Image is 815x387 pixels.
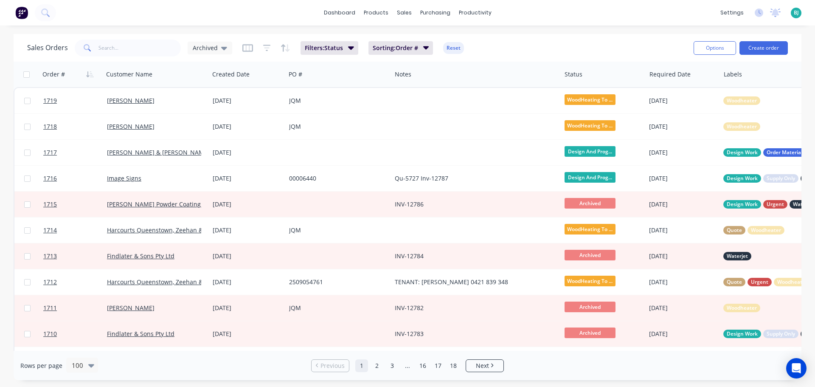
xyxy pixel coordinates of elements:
[193,43,218,52] span: Archived
[43,174,57,183] span: 1716
[43,140,107,165] a: 1717
[476,362,489,370] span: Next
[727,330,758,338] span: Design Work
[213,174,282,183] div: [DATE]
[43,243,107,269] a: 1713
[727,200,758,209] span: Design Work
[213,96,282,105] div: [DATE]
[649,304,717,312] div: [DATE]
[767,148,802,157] span: Order Material
[27,44,68,52] h1: Sales Orders
[565,198,615,209] span: Archived
[355,359,368,372] a: Page 1 is your current page
[20,362,62,370] span: Rows per page
[395,70,411,79] div: Notes
[649,330,717,338] div: [DATE]
[727,174,758,183] span: Design Work
[767,200,784,209] span: Urgent
[767,330,795,338] span: Supply Only
[213,148,282,157] div: [DATE]
[43,226,57,234] span: 1714
[565,146,615,157] span: Design And Prog...
[565,302,615,312] span: Archived
[107,330,174,338] a: Findlater & Sons Pty Ltd
[649,252,717,260] div: [DATE]
[395,174,549,183] div: Qu-5727 Inv-12787
[312,362,349,370] a: Previous page
[649,96,717,105] div: [DATE]
[289,122,383,131] div: JQM
[739,41,788,55] button: Create order
[727,252,748,260] span: Waterjet
[565,120,615,131] span: WoodHeating To ...
[43,148,57,157] span: 1717
[43,304,57,312] span: 1711
[395,200,549,209] div: INV-12786
[565,70,582,79] div: Status
[649,122,717,131] div: [DATE]
[43,192,107,217] a: 1715
[416,6,455,19] div: purchasing
[649,226,717,234] div: [DATE]
[565,172,615,183] span: Design And Prog...
[723,278,811,286] button: QuoteUrgentWoodheater
[43,347,107,373] a: 1709
[107,174,141,182] a: Image Signs
[793,200,814,209] span: Waterjet
[289,278,383,286] div: 2509054761
[43,330,57,338] span: 1710
[213,226,282,234] div: [DATE]
[320,362,345,370] span: Previous
[106,70,152,79] div: Customer Name
[395,304,549,312] div: INV-12782
[213,200,282,209] div: [DATE]
[42,70,65,79] div: Order #
[786,358,807,379] div: Open Intercom Messenger
[395,278,549,286] div: TENANT: [PERSON_NAME] 0421 839 348
[724,70,742,79] div: Labels
[43,88,107,113] a: 1719
[107,304,155,312] a: [PERSON_NAME]
[723,252,751,260] button: Waterjet
[43,295,107,321] a: 1711
[43,218,107,243] a: 1714
[777,278,807,286] span: Woodheater
[649,278,717,286] div: [DATE]
[767,174,795,183] span: Supply Only
[432,359,444,372] a: Page 17
[107,200,235,208] a: [PERSON_NAME] Powder Coating & Flashings
[289,96,383,105] div: JQM
[565,224,615,234] span: WoodHeating To ...
[455,6,496,19] div: productivity
[727,278,742,286] span: Quote
[289,226,383,234] div: JQM
[723,96,760,105] button: Woodheater
[213,330,282,338] div: [DATE]
[43,96,57,105] span: 1719
[98,40,181,56] input: Search...
[107,252,174,260] a: Findlater & Sons Pty Ltd
[289,304,383,312] div: JQM
[565,276,615,286] span: WoodHeating To ...
[289,174,383,183] div: 00006440
[727,148,758,157] span: Design Work
[727,304,757,312] span: Woodheater
[43,252,57,260] span: 1713
[395,252,549,260] div: INV-12784
[716,6,748,19] div: settings
[43,122,57,131] span: 1718
[565,250,615,260] span: Archived
[107,226,252,234] a: Harcourts Queenstown, Zeehan & [PERSON_NAME]
[308,359,507,372] ul: Pagination
[301,41,358,55] button: Filters:Status
[386,359,399,372] a: Page 3
[794,9,799,17] span: BJ
[43,114,107,139] a: 1718
[43,269,107,295] a: 1712
[727,96,757,105] span: Woodheater
[395,330,549,338] div: INV-12783
[15,6,28,19] img: Factory
[727,122,757,131] span: Woodheater
[649,174,717,183] div: [DATE]
[107,278,252,286] a: Harcourts Queenstown, Zeehan & [PERSON_NAME]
